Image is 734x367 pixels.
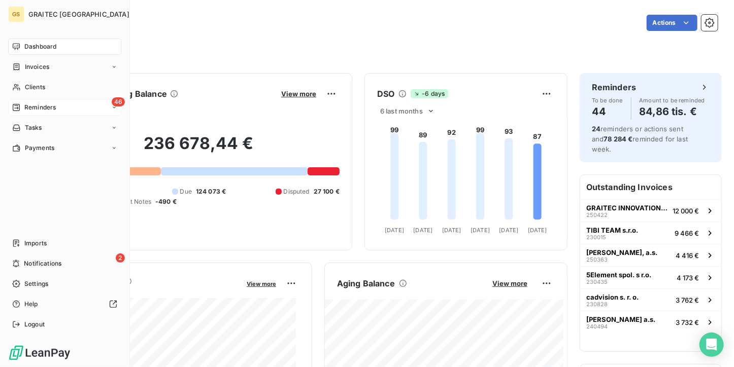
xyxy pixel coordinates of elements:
[586,248,657,256] span: [PERSON_NAME], a.s.
[676,296,699,304] span: 3 762 €
[604,135,632,143] span: 78 284 €
[580,199,721,222] button: GRAITEC INNOVATION SAS25042212 000 €
[155,197,177,206] span: -490 €
[442,227,461,234] tspan: [DATE]
[24,279,48,288] span: Settings
[25,123,42,132] span: Tasks
[24,103,56,112] span: Reminders
[580,244,721,266] button: [PERSON_NAME], a.s.2503634 416 €
[385,227,404,234] tspan: [DATE]
[314,187,340,196] span: 27 100 €
[580,266,721,288] button: 5Element spol. s r.o.2304354 173 €
[580,311,721,333] button: [PERSON_NAME] a.s.2404943 732 €
[586,234,606,240] span: 230015
[284,187,310,196] span: Disputed
[677,274,699,282] span: 4 173 €
[580,175,721,199] h6: Outstanding Invoices
[640,97,705,103] span: Amount to be reminded
[592,103,623,120] h4: 44
[116,253,125,263] span: 2
[592,125,688,153] span: reminders or actions sent and reminded for last week.
[586,323,608,329] span: 240494
[647,15,697,31] button: Actions
[24,320,45,329] span: Logout
[25,83,45,92] span: Clients
[471,227,490,234] tspan: [DATE]
[180,187,192,196] span: Due
[592,97,623,103] span: To be done
[24,259,61,268] span: Notifications
[586,204,669,212] span: GRAITEC INNOVATION SAS
[676,251,699,260] span: 4 416 €
[247,280,276,287] span: View more
[8,6,24,22] div: GS
[586,301,608,307] span: 230828
[28,10,129,18] span: GRAITEC [GEOGRAPHIC_DATA]
[675,229,699,237] span: 9 466 €
[640,103,705,120] h4: 84,86 tis. €
[8,296,121,312] a: Help
[196,187,226,196] span: 124 073 €
[580,222,721,244] button: TIBI TEAM s.r.o.2300159 466 €
[25,62,49,71] span: Invoices
[592,81,636,93] h6: Reminders
[414,227,433,234] tspan: [DATE]
[586,279,608,285] span: 230435
[24,239,47,248] span: Imports
[492,279,527,287] span: View more
[281,90,316,98] span: View more
[337,277,395,289] h6: Aging Balance
[8,345,71,361] img: Logo LeanPay
[592,125,600,133] span: 24
[24,300,38,309] span: Help
[699,333,724,357] div: Open Intercom Messenger
[673,207,699,215] span: 12 000 €
[676,318,699,326] span: 3 732 €
[57,287,240,298] span: Monthly Revenue
[57,133,340,164] h2: 236 678,44 €
[112,97,125,106] span: 46
[499,227,519,234] tspan: [DATE]
[278,89,319,98] button: View more
[580,288,721,311] button: cadvision s. r. o.2308283 762 €
[380,107,423,115] span: 6 last months
[586,226,638,234] span: TIBI TEAM s.r.o.
[586,293,639,301] span: cadvision s. r. o.
[489,279,530,288] button: View more
[528,227,547,234] tspan: [DATE]
[377,88,394,100] h6: DSO
[586,315,655,323] span: [PERSON_NAME] a.s.
[24,42,56,51] span: Dashboard
[586,271,651,279] span: 5Element spol. s r.o.
[25,143,54,153] span: Payments
[411,89,448,98] span: -6 days
[586,212,608,218] span: 250422
[244,279,279,288] button: View more
[586,256,608,263] span: 250363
